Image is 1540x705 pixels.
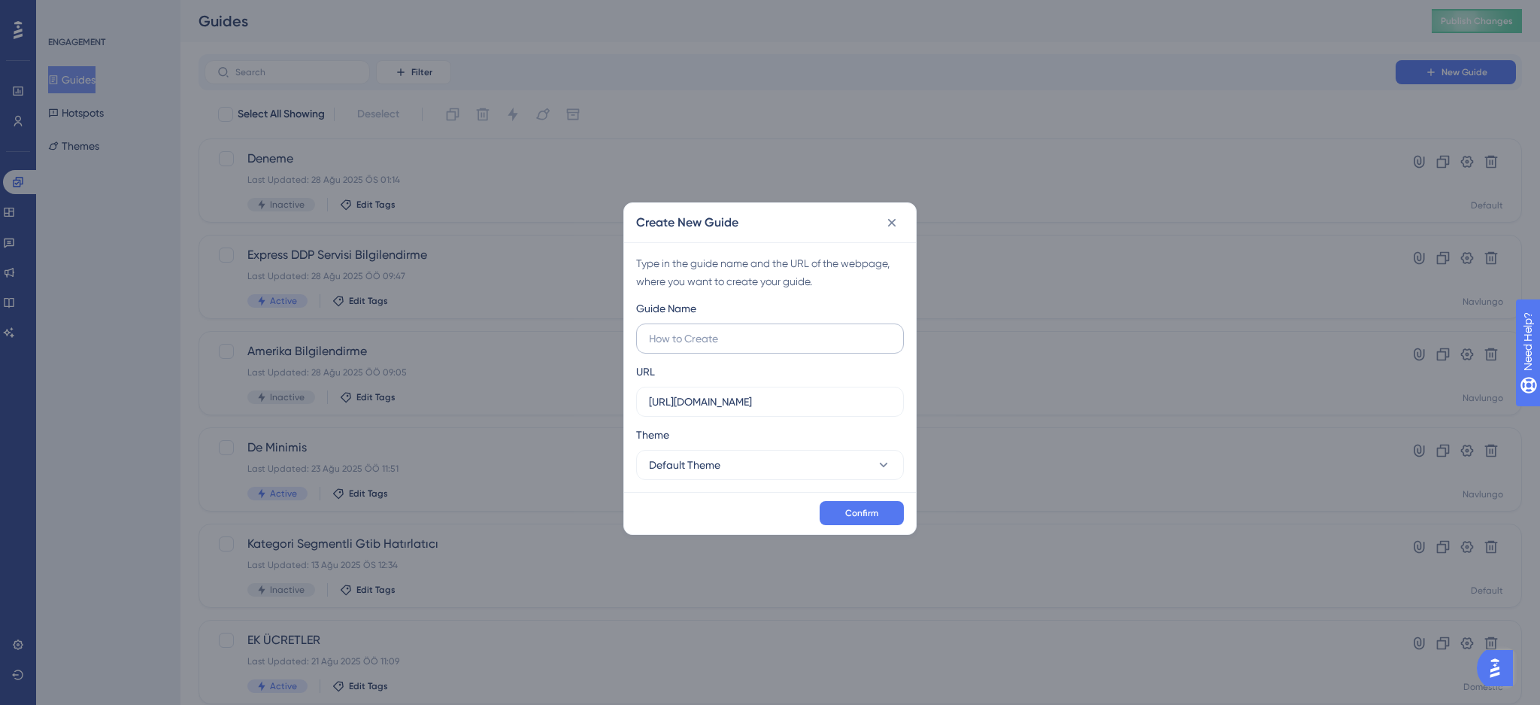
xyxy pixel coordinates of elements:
[636,299,696,318] div: Guide Name
[35,4,94,22] span: Need Help?
[636,363,655,381] div: URL
[845,507,878,519] span: Confirm
[1477,646,1522,691] iframe: UserGuiding AI Assistant Launcher
[649,456,720,474] span: Default Theme
[636,254,904,290] div: Type in the guide name and the URL of the webpage, where you want to create your guide.
[649,330,891,347] input: How to Create
[636,214,738,232] h2: Create New Guide
[636,426,669,444] span: Theme
[649,394,891,410] input: https://www.example.com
